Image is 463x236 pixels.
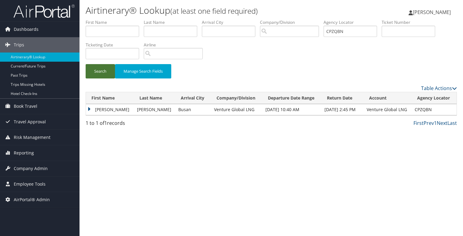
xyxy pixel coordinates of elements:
th: Arrival City: activate to sort column ascending [175,92,211,104]
a: Last [447,120,457,126]
th: Account: activate to sort column ascending [364,92,412,104]
a: Table Actions [421,85,457,92]
span: Company Admin [14,161,48,176]
span: AirPortal® Admin [14,192,50,207]
a: Prev [424,120,434,126]
td: Venture Global LNG [364,104,412,115]
a: First [413,120,424,126]
th: First Name: activate to sort column ascending [86,92,134,104]
span: Risk Management [14,130,50,145]
label: Ticket Number [382,19,440,25]
span: Dashboards [14,22,39,37]
img: airportal-logo.png [13,4,75,18]
span: Travel Approval [14,114,46,129]
span: Book Travel [14,99,37,114]
th: Last Name: activate to sort column ascending [134,92,176,104]
label: Airline [144,42,207,48]
span: Trips [14,37,24,53]
span: Reporting [14,145,34,161]
th: Departure Date Range: activate to sort column ascending [262,92,322,104]
td: CPZQBN [412,104,457,115]
th: Agency Locator: activate to sort column ascending [412,92,457,104]
label: Agency Locator [324,19,382,25]
label: Arrival City [202,19,260,25]
span: [PERSON_NAME] [413,9,451,16]
td: [PERSON_NAME] [86,104,134,115]
th: Return Date: activate to sort column ascending [321,92,364,104]
span: Employee Tools [14,176,46,192]
td: Busan [175,104,211,115]
div: 1 to 1 of records [86,119,172,130]
label: Company/Division [260,19,324,25]
button: Manage Search Fields [115,64,171,78]
a: [PERSON_NAME] [409,3,457,21]
th: Company/Division [211,92,262,104]
label: Last Name [144,19,202,25]
td: [DATE] 2:45 PM [321,104,364,115]
td: [PERSON_NAME] [134,104,176,115]
a: 1 [434,120,437,126]
button: Search [86,64,115,78]
label: First Name [86,19,144,25]
span: 1 [104,120,107,126]
small: (at least one field required) [170,6,258,16]
label: Ticketing Date [86,42,144,48]
h1: Airtinerary® Lookup [86,4,333,17]
td: [DATE] 10:40 AM [262,104,322,115]
td: Venture Global LNG [211,104,262,115]
a: Next [437,120,447,126]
